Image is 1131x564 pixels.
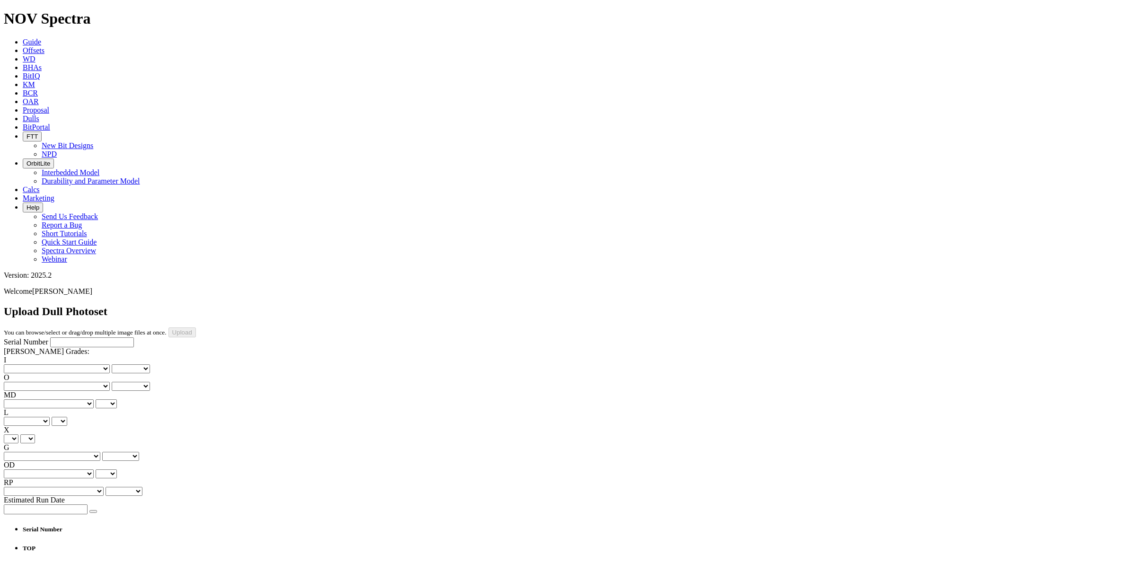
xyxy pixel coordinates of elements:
a: BitPortal [23,123,50,131]
a: BitIQ [23,72,40,80]
span: [PERSON_NAME] [32,287,92,295]
label: RP [4,478,13,486]
label: Estimated Run Date [4,496,65,504]
a: Calcs [23,185,40,194]
a: Guide [23,38,41,46]
h5: TOP [23,545,1127,552]
a: Webinar [42,255,67,263]
label: I [4,356,6,364]
h1: NOV Spectra [4,10,1127,27]
small: You can browse/select or drag/drop multiple image files at once. [4,329,167,336]
h2: Upload Dull Photoset [4,305,1127,318]
a: Interbedded Model [42,168,99,176]
span: FTT [27,133,38,140]
a: Send Us Feedback [42,212,98,220]
p: Welcome [4,287,1127,296]
a: Offsets [23,46,44,54]
a: New Bit Designs [42,141,93,150]
a: Proposal [23,106,49,114]
a: KM [23,80,35,88]
button: Help [23,203,43,212]
label: OD [4,461,15,469]
a: Quick Start Guide [42,238,97,246]
span: OrbitLite [27,160,50,167]
input: Upload [168,327,196,337]
div: [PERSON_NAME] Grades: [4,347,1127,356]
label: X [4,426,9,434]
a: NPD [42,150,57,158]
button: FTT [23,132,42,141]
a: OAR [23,97,39,106]
h5: Serial Number [23,526,1127,533]
a: Durability and Parameter Model [42,177,140,185]
label: G [4,443,9,451]
a: BHAs [23,63,42,71]
a: Report a Bug [42,221,82,229]
label: O [4,373,9,381]
span: Help [27,204,39,211]
a: WD [23,55,35,63]
div: Version: 2025.2 [4,271,1127,280]
label: MD [4,391,16,399]
button: OrbitLite [23,159,54,168]
a: BCR [23,89,38,97]
label: L [4,408,9,416]
a: Spectra Overview [42,247,96,255]
label: Serial Number [4,338,48,346]
a: Short Tutorials [42,229,87,238]
a: Dulls [23,115,39,123]
a: Marketing [23,194,54,202]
